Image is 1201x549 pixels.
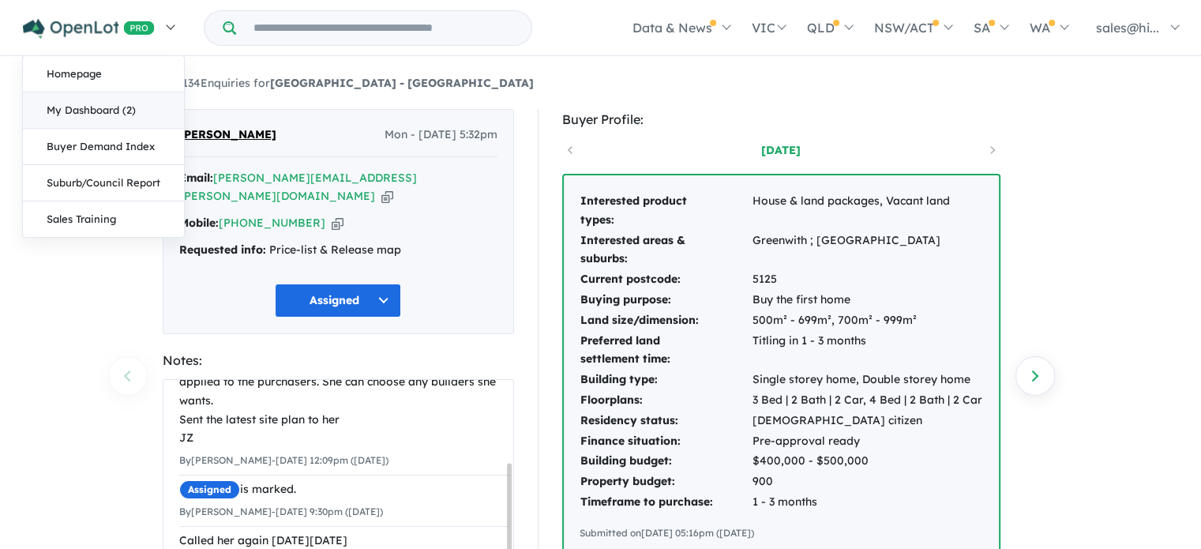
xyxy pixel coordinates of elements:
td: Buy the first home [752,290,983,310]
small: By [PERSON_NAME] - [DATE] 9:30pm ([DATE]) [179,506,383,517]
span: sales@hi... [1096,20,1159,36]
span: [PERSON_NAME] [179,126,276,145]
td: Pre-approval ready [752,431,983,452]
td: Floorplans: [580,390,752,411]
td: Interested areas & suburbs: [580,231,752,270]
strong: Requested info: [179,243,266,257]
a: Buyer Demand Index [23,129,184,165]
a: [PHONE_NUMBER] [219,216,325,230]
button: Assigned [275,284,401,318]
img: Openlot PRO Logo White [23,19,155,39]
strong: [GEOGRAPHIC_DATA] - [GEOGRAPHIC_DATA] [270,76,534,90]
a: Sales Training [23,201,184,237]
td: Property budget: [580,472,752,492]
a: Homepage [23,56,184,92]
a: [DATE] [714,142,848,158]
nav: breadcrumb [163,74,1039,93]
td: Buying purpose: [580,290,752,310]
span: Mon - [DATE] 5:32pm [385,126,497,145]
small: By [PERSON_NAME] - [DATE] 12:09pm ([DATE]) [179,454,388,466]
span: Assigned [179,480,240,499]
td: Building budget: [580,451,752,472]
td: Land size/dimension: [580,310,752,331]
td: Interested product types: [580,191,752,231]
td: [DEMOGRAPHIC_DATA] citizen [752,411,983,431]
td: 1 - 3 months [752,492,983,513]
a: [PERSON_NAME][EMAIL_ADDRESS][PERSON_NAME][DOMAIN_NAME] [179,171,417,204]
td: Timeframe to purchase: [580,492,752,513]
div: Buyer Profile: [562,109,1000,130]
div: Notes: [163,350,514,371]
div: Price-list & Release map [179,241,497,260]
td: Building type: [580,370,752,390]
td: Preferred land settlement time: [580,331,752,370]
td: Titling in 1 - 3 months [752,331,983,370]
input: Try estate name, suburb, builder or developer [239,11,528,45]
td: 500m² - 699m², 700m² - 999m² [752,310,983,331]
div: is marked. [179,480,509,499]
button: Copy [381,188,393,205]
a: My Dashboard (2) [23,92,184,129]
td: $400,000 - $500,000 [752,451,983,472]
div: Submitted on [DATE] 05:16pm ([DATE]) [580,525,983,541]
td: Finance situation: [580,431,752,452]
button: Copy [332,215,343,231]
strong: Mobile: [179,216,219,230]
td: Greenwith ; [GEOGRAPHIC_DATA] [752,231,983,270]
td: Residency status: [580,411,752,431]
td: 5125 [752,269,983,290]
a: 134Enquiries for[GEOGRAPHIC_DATA] - [GEOGRAPHIC_DATA] [163,76,534,90]
strong: Email: [179,171,213,185]
td: 900 [752,472,983,492]
td: House & land packages, Vacant land [752,191,983,231]
td: Current postcode: [580,269,752,290]
a: Suburb/Council Report [23,165,184,201]
td: Single storey home, Double storey home [752,370,983,390]
td: 3 Bed | 2 Bath | 2 Car, 4 Bed | 2 Bath | 2 Car [752,390,983,411]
